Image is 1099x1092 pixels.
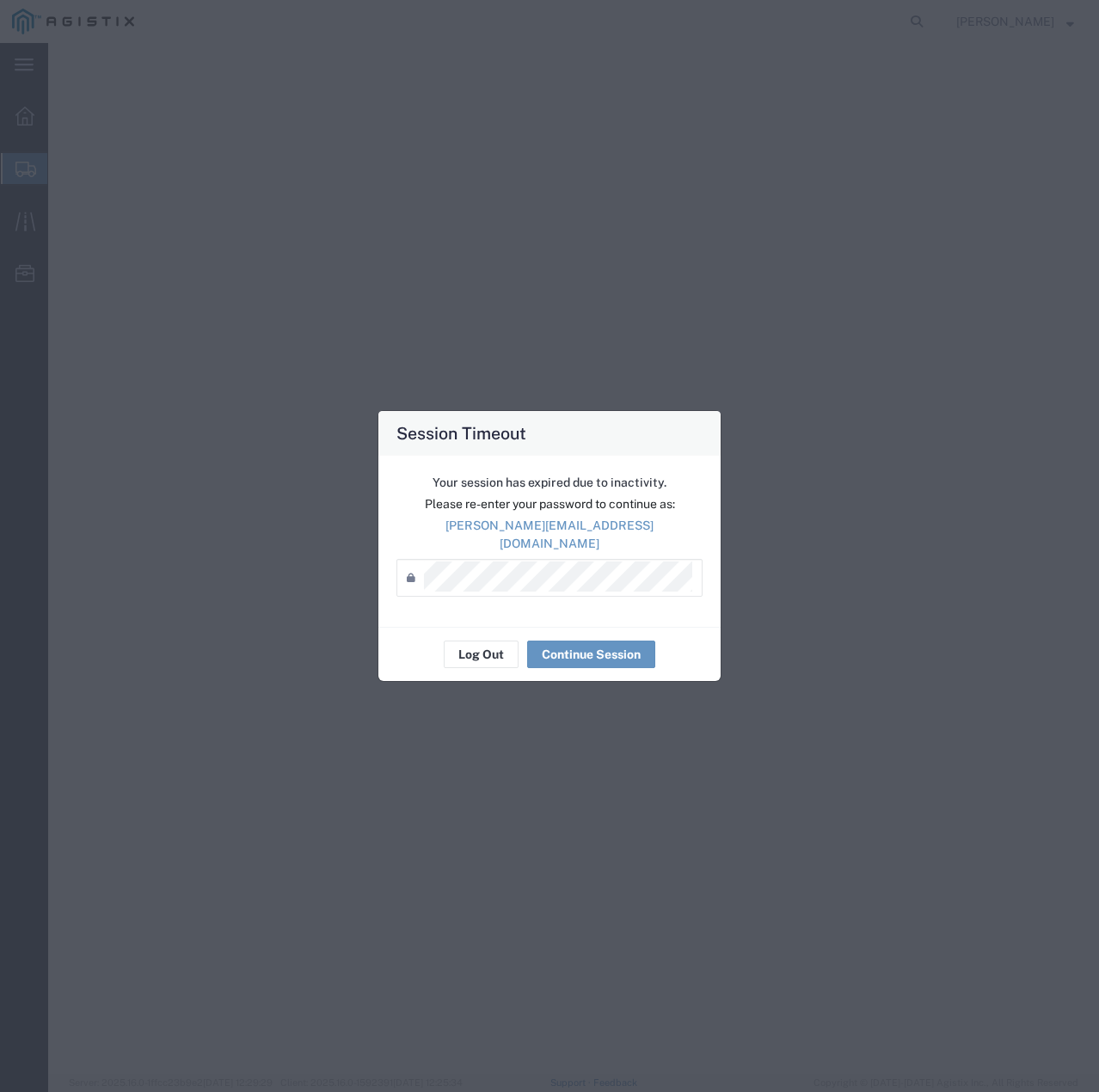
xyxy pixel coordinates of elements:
[396,420,526,445] h4: Session Timeout
[396,517,703,553] p: [PERSON_NAME][EMAIL_ADDRESS][DOMAIN_NAME]
[444,641,519,668] button: Log Out
[396,474,703,492] p: Your session has expired due to inactivity.
[396,495,703,513] p: Please re-enter your password to continue as:
[527,641,655,668] button: Continue Session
